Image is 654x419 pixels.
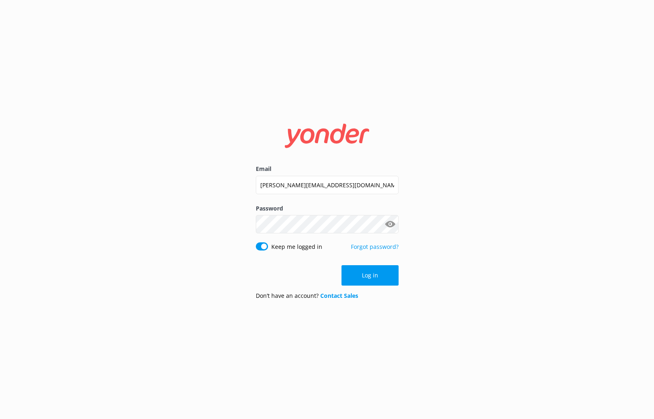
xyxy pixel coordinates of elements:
label: Password [256,204,399,213]
button: Log in [341,265,399,286]
label: Keep me logged in [271,242,322,251]
button: Show password [382,216,399,233]
a: Contact Sales [320,292,358,299]
a: Forgot password? [351,243,399,251]
p: Don’t have an account? [256,291,358,300]
input: user@emailaddress.com [256,176,399,194]
label: Email [256,164,399,173]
